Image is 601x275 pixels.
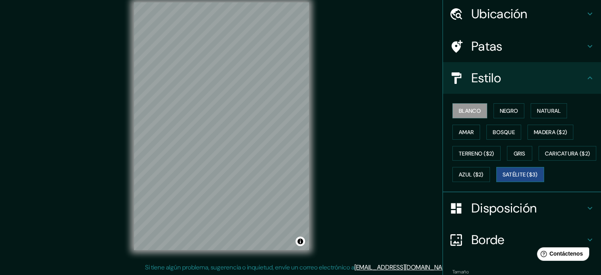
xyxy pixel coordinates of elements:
[486,125,521,140] button: Bosque
[471,70,501,86] font: Estilo
[539,146,597,161] button: Caricatura ($2)
[537,107,561,114] font: Natural
[459,150,494,157] font: Terreno ($2)
[443,192,601,224] div: Disposición
[528,125,573,140] button: Madera ($2)
[452,146,501,161] button: Terreno ($2)
[459,107,481,114] font: Blanco
[514,150,526,157] font: Gris
[452,167,490,182] button: Azul ($2)
[443,224,601,256] div: Borde
[534,129,567,136] font: Madera ($2)
[443,62,601,94] div: Estilo
[471,231,505,248] font: Borde
[503,171,538,178] font: Satélite ($3)
[531,244,592,266] iframe: Lanzador de widgets de ayuda
[471,200,537,216] font: Disposición
[452,103,487,118] button: Blanco
[471,38,503,55] font: Patas
[134,2,309,250] canvas: Mapa
[496,167,544,182] button: Satélite ($3)
[459,171,484,178] font: Azul ($2)
[145,263,354,271] font: Si tiene algún problema, sugerencia o inquietud, envíe un correo electrónico a
[545,150,590,157] font: Caricatura ($2)
[443,30,601,62] div: Patas
[471,6,528,22] font: Ubicación
[500,107,518,114] font: Negro
[531,103,567,118] button: Natural
[296,237,305,246] button: Activar o desactivar atribución
[493,129,515,136] font: Bosque
[507,146,532,161] button: Gris
[452,125,480,140] button: Amar
[494,103,525,118] button: Negro
[459,129,474,136] font: Amar
[354,263,452,271] a: [EMAIL_ADDRESS][DOMAIN_NAME]
[452,269,469,275] font: Tamaño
